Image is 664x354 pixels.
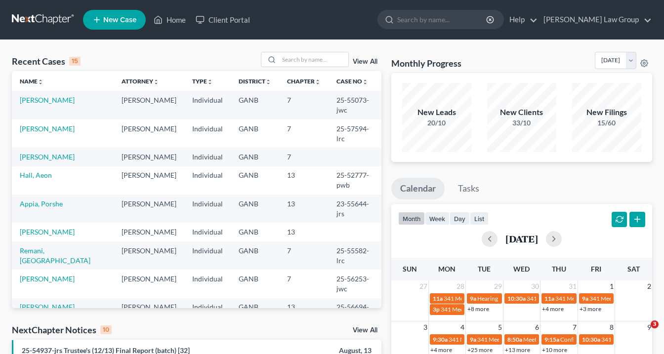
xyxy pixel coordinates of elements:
[69,57,81,66] div: 15
[433,306,440,313] span: 3p
[114,148,184,166] td: [PERSON_NAME]
[184,270,231,298] td: Individual
[646,280,652,292] span: 2
[184,119,231,148] td: Individual
[530,280,540,292] span: 30
[279,52,348,67] input: Search by name...
[279,119,329,148] td: 7
[329,166,381,195] td: 25-52777-pwb
[539,11,652,29] a: [PERSON_NAME] Law Group
[572,321,578,333] span: 7
[279,298,329,326] td: 13
[477,336,566,343] span: 341 Meeting for [PERSON_NAME]
[12,55,81,67] div: Recent Cases
[353,327,377,334] a: View All
[487,107,556,118] div: New Clients
[433,295,443,302] span: 11a
[279,223,329,241] td: 13
[450,212,470,225] button: day
[184,195,231,223] td: Individual
[114,298,184,326] td: [PERSON_NAME]
[231,270,279,298] td: GANB
[279,148,329,166] td: 7
[279,91,329,119] td: 7
[504,11,538,29] a: Help
[572,107,641,118] div: New Filings
[534,321,540,333] span: 6
[336,78,368,85] a: Case Nounfold_more
[114,241,184,270] td: [PERSON_NAME]
[353,58,377,65] a: View All
[20,153,75,161] a: [PERSON_NAME]
[114,91,184,119] td: [PERSON_NAME]
[184,166,231,195] td: Individual
[184,148,231,166] td: Individual
[20,124,75,133] a: [PERSON_NAME]
[402,118,471,128] div: 20/10
[444,295,533,302] span: 341 Meeting for [PERSON_NAME]
[470,212,489,225] button: list
[580,305,601,313] a: +3 more
[467,346,493,354] a: +25 more
[552,265,566,273] span: Thu
[114,195,184,223] td: [PERSON_NAME]
[265,79,271,85] i: unfold_more
[149,11,191,29] a: Home
[582,295,588,302] span: 9a
[20,96,75,104] a: [PERSON_NAME]
[568,280,578,292] span: 31
[449,336,538,343] span: 341 Meeting for [PERSON_NAME]
[231,298,279,326] td: GANB
[114,223,184,241] td: [PERSON_NAME]
[497,321,503,333] span: 5
[433,336,448,343] span: 9:30a
[507,336,522,343] span: 8:50a
[651,320,659,328] span: 3
[12,324,112,336] div: NextChapter Notices
[425,212,450,225] button: week
[315,79,321,85] i: unfold_more
[231,241,279,270] td: GANB
[441,306,582,313] span: 341 Meeting for [PERSON_NAME] & [PERSON_NAME]
[493,280,503,292] span: 29
[20,228,75,236] a: [PERSON_NAME]
[470,295,476,302] span: 9a
[329,195,381,223] td: 23-55644-jrs
[418,280,428,292] span: 27
[287,78,321,85] a: Chapterunfold_more
[329,298,381,326] td: 25-56694-pwb
[470,336,476,343] span: 9a
[191,11,255,29] a: Client Portal
[403,265,417,273] span: Sun
[100,325,112,334] div: 10
[391,57,461,69] h3: Monthly Progress
[231,223,279,241] td: GANB
[627,265,640,273] span: Sat
[231,166,279,195] td: GANB
[114,270,184,298] td: [PERSON_NAME]
[114,166,184,195] td: [PERSON_NAME]
[103,16,136,24] span: New Case
[513,265,530,273] span: Wed
[38,79,43,85] i: unfold_more
[544,295,554,302] span: 11a
[609,280,615,292] span: 1
[20,303,75,311] a: [PERSON_NAME]
[544,336,559,343] span: 9:15a
[391,178,445,199] a: Calendar
[422,321,428,333] span: 3
[459,321,465,333] span: 4
[329,270,381,298] td: 25-56253-jwc
[279,241,329,270] td: 7
[487,118,556,128] div: 33/10
[239,78,271,85] a: Districtunfold_more
[430,346,452,354] a: +4 more
[402,107,471,118] div: New Leads
[20,275,75,283] a: [PERSON_NAME]
[329,91,381,119] td: 25-55073-jwc
[279,166,329,195] td: 13
[20,246,90,265] a: Remani, [GEOGRAPHIC_DATA]
[456,280,465,292] span: 28
[122,78,159,85] a: Attorneyunfold_more
[523,336,601,343] span: Meeting for [PERSON_NAME]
